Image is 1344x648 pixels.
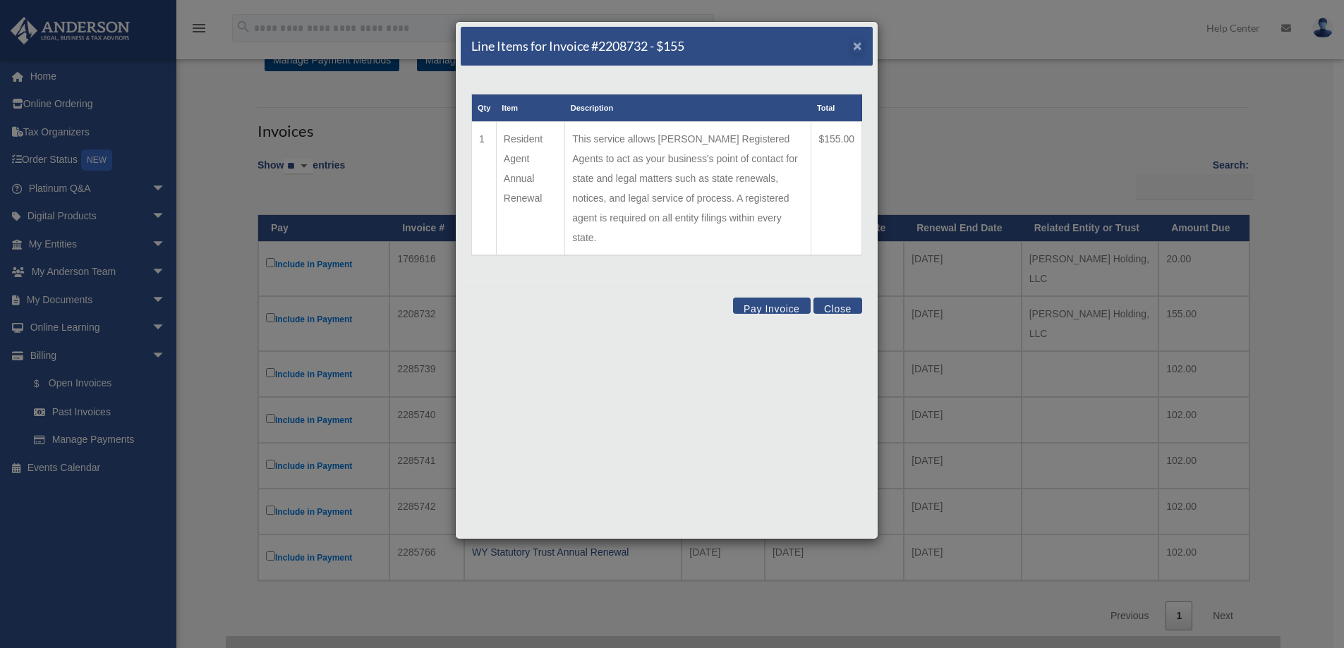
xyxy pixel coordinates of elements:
[496,94,564,122] th: Item
[496,122,564,256] td: Resident Agent Annual Renewal
[733,298,811,314] button: Pay Invoice
[813,298,862,314] button: Close
[472,122,497,256] td: 1
[472,94,497,122] th: Qty
[811,94,862,122] th: Total
[471,37,684,55] h5: Line Items for Invoice #2208732 - $155
[811,122,862,256] td: $155.00
[565,122,811,256] td: This service allows [PERSON_NAME] Registered Agents to act as your business's point of contact fo...
[565,94,811,122] th: Description
[853,38,862,53] button: Close
[853,37,862,54] span: ×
